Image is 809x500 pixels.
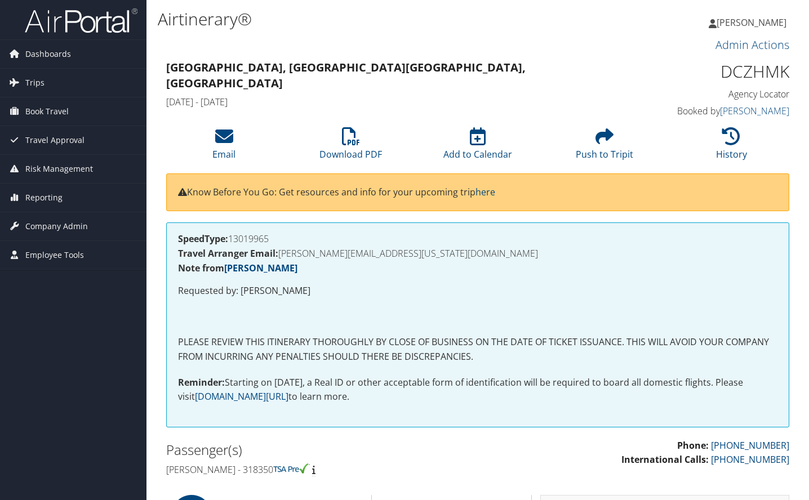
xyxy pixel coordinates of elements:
a: History [716,133,747,160]
strong: Travel Arranger Email: [178,247,278,260]
h4: [DATE] - [DATE] [166,96,629,108]
img: tsa-precheck.png [273,463,310,474]
a: Push to Tripit [576,133,633,160]
span: Employee Tools [25,241,84,269]
strong: Phone: [677,439,709,452]
a: Add to Calendar [443,133,512,160]
a: [PHONE_NUMBER] [711,453,789,466]
h4: [PERSON_NAME] - 318350 [166,463,469,476]
a: here [475,186,495,198]
img: airportal-logo.png [25,7,137,34]
p: PLEASE REVIEW THIS ITINERARY THOROUGHLY BY CLOSE OF BUSINESS ON THE DATE OF TICKET ISSUANCE. THIS... [178,335,777,364]
a: [PERSON_NAME] [720,105,789,117]
p: Requested by: [PERSON_NAME] [178,284,777,298]
strong: Note from [178,262,297,274]
h4: [PERSON_NAME][EMAIL_ADDRESS][US_STATE][DOMAIN_NAME] [178,249,777,258]
span: Trips [25,69,45,97]
span: [PERSON_NAME] [717,16,786,29]
a: Download PDF [319,133,382,160]
h1: Airtinerary® [158,7,584,31]
span: Dashboards [25,40,71,68]
span: Company Admin [25,212,88,240]
a: Admin Actions [715,37,789,52]
a: Email [212,133,235,160]
span: Reporting [25,184,63,212]
h4: Booked by [646,105,789,117]
span: Book Travel [25,97,69,126]
strong: SpeedType: [178,233,228,245]
h4: 13019965 [178,234,777,243]
a: [DOMAIN_NAME][URL] [195,390,288,403]
p: Know Before You Go: Get resources and info for your upcoming trip [178,185,777,200]
a: [PERSON_NAME] [224,262,297,274]
strong: [GEOGRAPHIC_DATA], [GEOGRAPHIC_DATA] [GEOGRAPHIC_DATA], [GEOGRAPHIC_DATA] [166,60,526,91]
strong: Reminder: [178,376,225,389]
h4: Agency Locator [646,88,789,100]
span: Travel Approval [25,126,85,154]
p: Starting on [DATE], a Real ID or other acceptable form of identification will be required to boar... [178,376,777,404]
h2: Passenger(s) [166,440,469,459]
strong: International Calls: [621,453,709,466]
a: [PHONE_NUMBER] [711,439,789,452]
h1: DCZHMK [646,60,789,83]
span: Risk Management [25,155,93,183]
a: [PERSON_NAME] [709,6,798,39]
